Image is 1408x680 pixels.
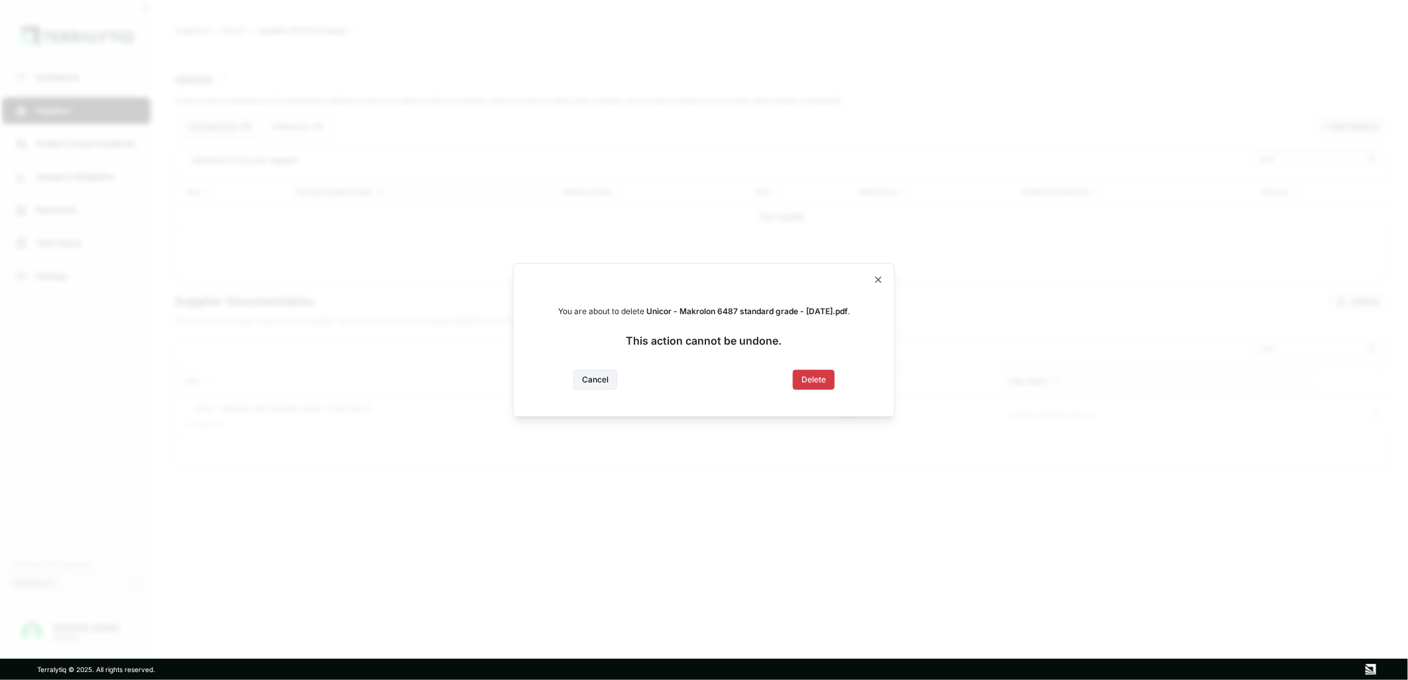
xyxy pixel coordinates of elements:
button: Delete [793,370,835,390]
div: This action cannot be undone. [626,333,782,349]
div: You are about to delete . [558,306,850,317]
span: Unicor - Makrolon 6487 standard grade - [DATE].pdf [646,306,848,316]
button: Close [573,370,617,390]
button: Cancel [573,370,617,390]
